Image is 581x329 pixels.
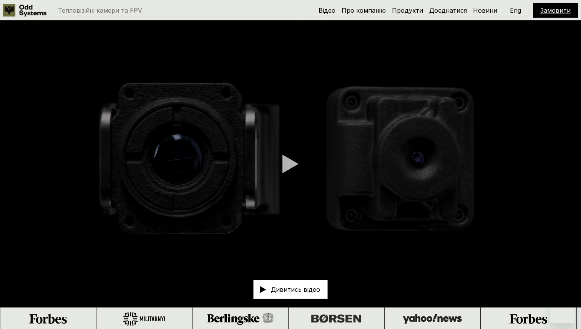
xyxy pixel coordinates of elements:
a: Новини [473,7,497,14]
a: Відео [319,7,335,14]
a: Про компанію [342,7,386,14]
a: Доєднатися [429,7,467,14]
a: Продукти [392,7,423,14]
p: Дивитись відео [271,286,320,293]
p: Тепловізійні камери та FPV [58,7,142,13]
iframe: Button to launch messaging window [550,298,575,323]
a: Замовити [540,7,571,14]
p: Eng [510,7,521,13]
